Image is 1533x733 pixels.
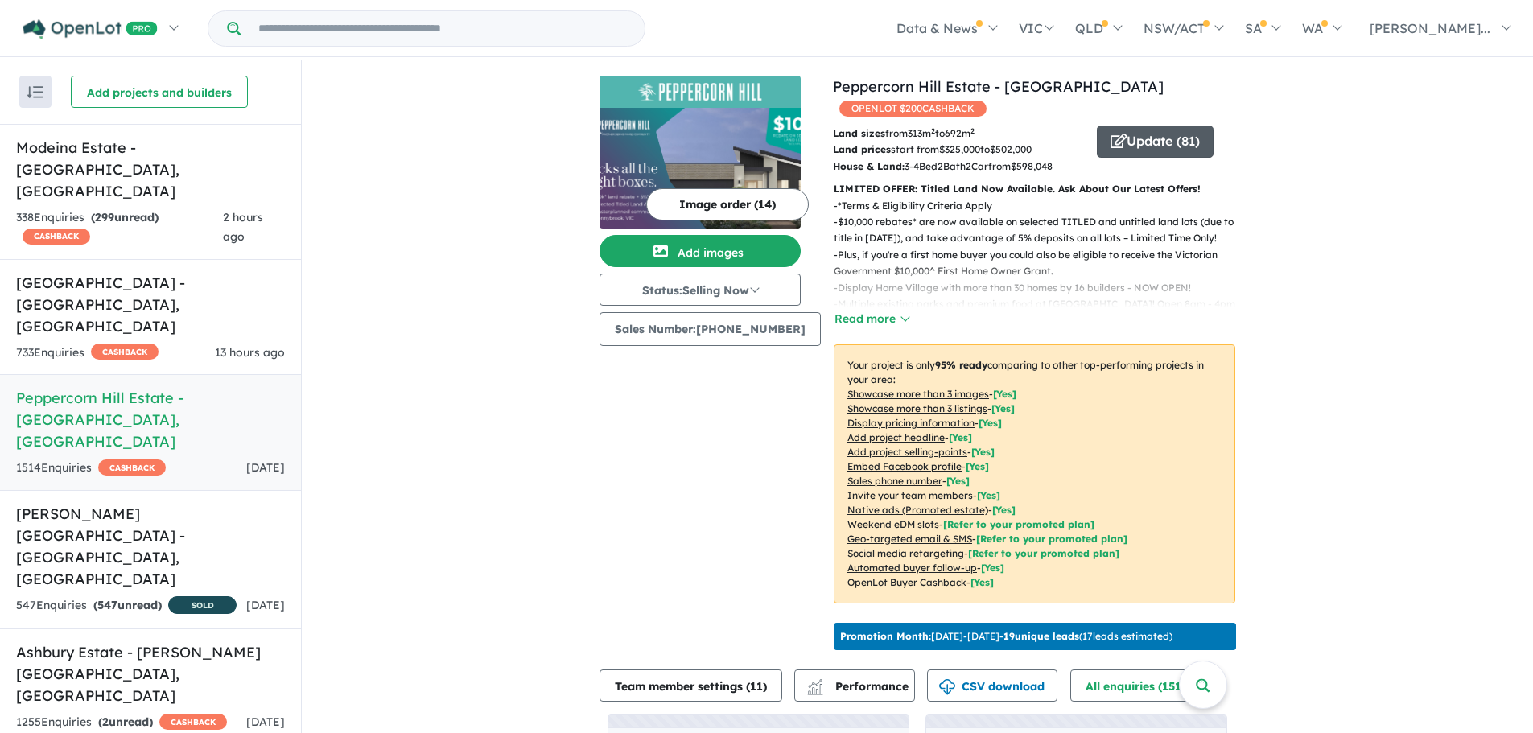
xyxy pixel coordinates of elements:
span: Performance [810,679,909,694]
u: Weekend eDM slots [847,518,939,530]
strong: ( unread) [91,210,159,224]
sup: 2 [970,126,975,135]
span: [ Yes ] [977,489,1000,501]
p: - $10,000 rebates* are now available on selected TITLED and untitled land lots (due to title in [... [834,214,1248,247]
input: Try estate name, suburb, builder or developer [244,11,641,46]
a: Peppercorn Hill Estate - Donnybrook LogoPeppercorn Hill Estate - Donnybrook [600,76,801,229]
b: 95 % ready [935,359,987,371]
span: [DATE] [246,598,285,612]
u: OpenLot Buyer Cashback [847,576,966,588]
span: [ Yes ] [971,446,995,458]
span: 547 [97,598,117,612]
u: $ 502,000 [990,143,1032,155]
span: 13 hours ago [215,345,285,360]
span: [Refer to your promoted plan] [976,533,1127,545]
span: [ Yes ] [991,402,1015,414]
span: [Yes] [992,504,1016,516]
span: 2 [102,714,109,729]
span: OPENLOT $ 200 CASHBACK [839,101,987,117]
span: [ Yes ] [966,460,989,472]
u: 313 m [908,127,935,139]
u: Social media retargeting [847,547,964,559]
button: Read more [834,310,909,328]
span: [Refer to your promoted plan] [968,547,1119,559]
span: 299 [95,210,114,224]
button: Team member settings (11) [600,669,782,702]
img: sort.svg [27,86,43,98]
button: Update (81) [1097,126,1214,158]
h5: Ashbury Estate - [PERSON_NAME][GEOGRAPHIC_DATA] , [GEOGRAPHIC_DATA] [16,641,285,706]
span: [ Yes ] [993,388,1016,400]
button: CSV download [927,669,1057,702]
span: SOLD [168,596,237,614]
u: Add project headline [847,431,945,443]
button: All enquiries (1514) [1070,669,1216,702]
h5: [GEOGRAPHIC_DATA] - [GEOGRAPHIC_DATA] , [GEOGRAPHIC_DATA] [16,272,285,337]
span: [Yes] [970,576,994,588]
span: to [980,143,1032,155]
div: 1514 Enquir ies [16,459,166,478]
u: Sales phone number [847,475,942,487]
b: House & Land: [833,160,905,172]
u: Native ads (Promoted estate) [847,504,988,516]
button: Add images [600,235,801,267]
img: line-chart.svg [808,679,822,688]
button: Performance [794,669,915,702]
b: Land prices [833,143,891,155]
span: [DATE] [246,460,285,475]
u: Showcase more than 3 images [847,388,989,400]
img: Peppercorn Hill Estate - Donnybrook Logo [606,82,794,101]
u: Showcase more than 3 listings [847,402,987,414]
u: $ 325,000 [939,143,980,155]
span: CASHBACK [159,714,227,730]
button: Add projects and builders [71,76,248,108]
span: 2 hours ago [223,210,263,244]
u: 692 m [945,127,975,139]
h5: Peppercorn Hill Estate - [GEOGRAPHIC_DATA] , [GEOGRAPHIC_DATA] [16,387,285,452]
span: [PERSON_NAME]... [1370,20,1490,36]
u: Display pricing information [847,417,975,429]
p: start from [833,142,1085,158]
span: CASHBACK [91,344,159,360]
strong: ( unread) [93,598,162,612]
span: 11 [750,679,763,694]
p: Your project is only comparing to other top-performing projects in your area: - - - - - - - - - -... [834,344,1235,603]
span: CASHBACK [23,229,90,245]
b: 19 unique leads [1003,630,1079,642]
u: 2 [938,160,943,172]
p: - *Terms & Eligibility Criteria Apply [834,198,1248,214]
img: bar-chart.svg [807,684,823,694]
span: CASHBACK [98,459,166,476]
h5: [PERSON_NAME][GEOGRAPHIC_DATA] - [GEOGRAPHIC_DATA] , [GEOGRAPHIC_DATA] [16,503,285,590]
p: - Plus, if you're a first home buyer you could also be eligible to receive the Victorian Governme... [834,247,1248,280]
p: from [833,126,1085,142]
div: 1255 Enquir ies [16,713,227,732]
u: $ 598,048 [1011,160,1053,172]
span: [Yes] [981,562,1004,574]
span: [DATE] [246,714,285,729]
p: Bed Bath Car from [833,159,1085,175]
u: Geo-targeted email & SMS [847,533,972,545]
strong: ( unread) [98,714,153,729]
p: - Display Home Village with more than 30 homes by 16 builders - NOW OPEN! [834,280,1248,296]
img: download icon [939,679,955,695]
div: 733 Enquir ies [16,344,159,363]
u: Automated buyer follow-up [847,562,977,574]
img: Openlot PRO Logo White [23,19,158,39]
u: Add project selling-points [847,446,967,458]
p: LIMITED OFFER: Titled Land Now Available. Ask About Our Latest Offers! [834,181,1235,197]
span: [ Yes ] [946,475,970,487]
span: to [935,127,975,139]
p: [DATE] - [DATE] - ( 17 leads estimated) [840,629,1172,644]
span: [Refer to your promoted plan] [943,518,1094,530]
button: Image order (14) [646,188,809,220]
img: Peppercorn Hill Estate - Donnybrook [600,108,801,229]
div: 547 Enquir ies [16,596,237,616]
u: 3-4 [905,160,919,172]
b: Promotion Month: [840,630,931,642]
p: - Multiple existing parks and premium food at [GEOGRAPHIC_DATA]! Open 8am - 4pm, 7 days. [834,296,1248,329]
b: Land sizes [833,127,885,139]
u: 2 [966,160,971,172]
button: Status:Selling Now [600,274,801,306]
h5: Modeina Estate - [GEOGRAPHIC_DATA] , [GEOGRAPHIC_DATA] [16,137,285,202]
